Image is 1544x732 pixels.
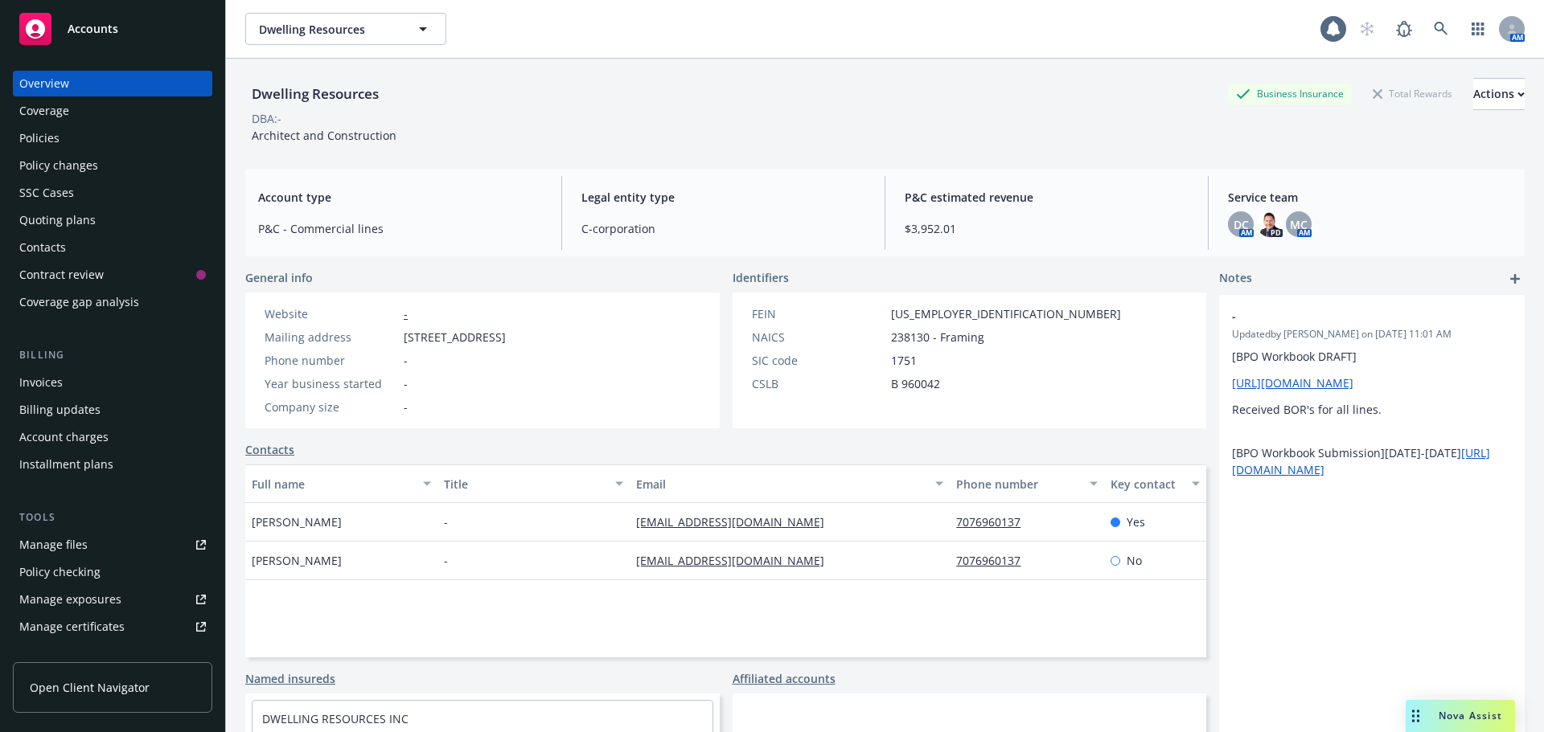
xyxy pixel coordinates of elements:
[245,441,294,458] a: Contacts
[636,476,926,493] div: Email
[1425,13,1457,45] a: Search
[891,329,984,346] span: 238130 - Framing
[956,476,1079,493] div: Phone number
[1473,78,1525,110] button: Actions
[404,399,408,415] span: -
[19,207,96,233] div: Quoting plans
[1473,79,1525,109] div: Actions
[1104,464,1206,503] button: Key contact
[13,641,212,667] a: Manage claims
[258,220,542,237] span: P&C - Commercial lines
[265,329,397,346] div: Mailing address
[1406,700,1426,732] div: Drag to move
[1232,401,1512,418] p: Received BOR's for all lines.
[444,552,448,569] span: -
[19,98,69,124] div: Coverage
[30,679,150,696] span: Open Client Navigator
[404,375,408,392] span: -
[19,452,113,477] div: Installment plans
[1219,295,1525,491] div: -Updatedby [PERSON_NAME] on [DATE] 11:01 AM[BPO Workbook DRAFT][URL][DOMAIN_NAME]Received BOR's f...
[437,464,630,503] button: Title
[262,711,409,726] a: DWELLING RESOURCES INC
[13,180,212,206] a: SSC Cases
[1232,327,1512,341] span: Updated by [PERSON_NAME] on [DATE] 11:01 AM
[265,305,397,322] div: Website
[752,375,885,392] div: CSLB
[630,464,950,503] button: Email
[905,220,1189,237] span: $3,952.01
[19,641,101,667] div: Manage claims
[19,397,101,423] div: Billing updates
[13,347,212,363] div: Billing
[13,235,212,260] a: Contacts
[1232,375,1353,391] a: [URL][DOMAIN_NAME]
[1290,216,1308,233] span: MC
[636,514,837,530] a: [EMAIL_ADDRESS][DOMAIN_NAME]
[1388,13,1420,45] a: Report a Bug
[1232,308,1470,325] span: -
[950,464,1103,503] button: Phone number
[245,670,335,687] a: Named insureds
[19,125,60,151] div: Policies
[19,614,125,640] div: Manage certificates
[581,220,865,237] span: C-corporation
[19,289,139,315] div: Coverage gap analysis
[245,13,446,45] button: Dwelling Resources
[581,189,865,206] span: Legal entity type
[252,552,342,569] span: [PERSON_NAME]
[891,375,940,392] span: B 960042
[13,289,212,315] a: Coverage gap analysis
[13,370,212,395] a: Invoices
[13,6,212,51] a: Accounts
[265,352,397,369] div: Phone number
[1462,13,1494,45] a: Switch app
[13,262,212,288] a: Contract review
[13,532,212,558] a: Manage files
[1228,84,1352,104] div: Business Insurance
[1228,189,1512,206] span: Service team
[13,125,212,151] a: Policies
[252,513,342,530] span: [PERSON_NAME]
[13,153,212,178] a: Policy changes
[13,207,212,233] a: Quoting plans
[404,306,408,321] a: -
[956,514,1033,530] a: 7076960137
[1219,269,1252,288] span: Notes
[1257,211,1283,237] img: photo
[13,98,212,124] a: Coverage
[1406,700,1515,732] button: Nova Assist
[444,513,448,530] span: -
[13,397,212,423] a: Billing updates
[252,476,413,493] div: Full name
[245,464,437,503] button: Full name
[13,424,212,450] a: Account charges
[733,269,789,286] span: Identifiers
[1111,476,1182,493] div: Key contact
[19,587,121,612] div: Manage exposures
[1439,709,1502,722] span: Nova Assist
[265,375,397,392] div: Year business started
[265,399,397,415] div: Company size
[956,553,1033,568] a: 7076960137
[1234,216,1249,233] span: DC
[752,305,885,322] div: FEIN
[891,305,1121,322] span: [US_EMPLOYER_IDENTIFICATION_NUMBER]
[1127,552,1142,569] span: No
[252,110,281,127] div: DBA: -
[245,269,313,286] span: General info
[404,329,506,346] span: [STREET_ADDRESS]
[752,352,885,369] div: SIC code
[1232,444,1512,478] p: [BPO Workbook Submission][DATE]-[DATE]
[13,452,212,477] a: Installment plans
[68,22,118,35] span: Accounts
[259,21,398,38] span: Dwelling Resources
[444,476,606,493] div: Title
[891,352,917,369] span: 1751
[19,262,104,288] div: Contract review
[13,587,212,612] a: Manage exposures
[19,424,109,450] div: Account charges
[1351,13,1383,45] a: Start snowing
[252,128,396,143] span: Architect and Construction
[752,329,885,346] div: NAICS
